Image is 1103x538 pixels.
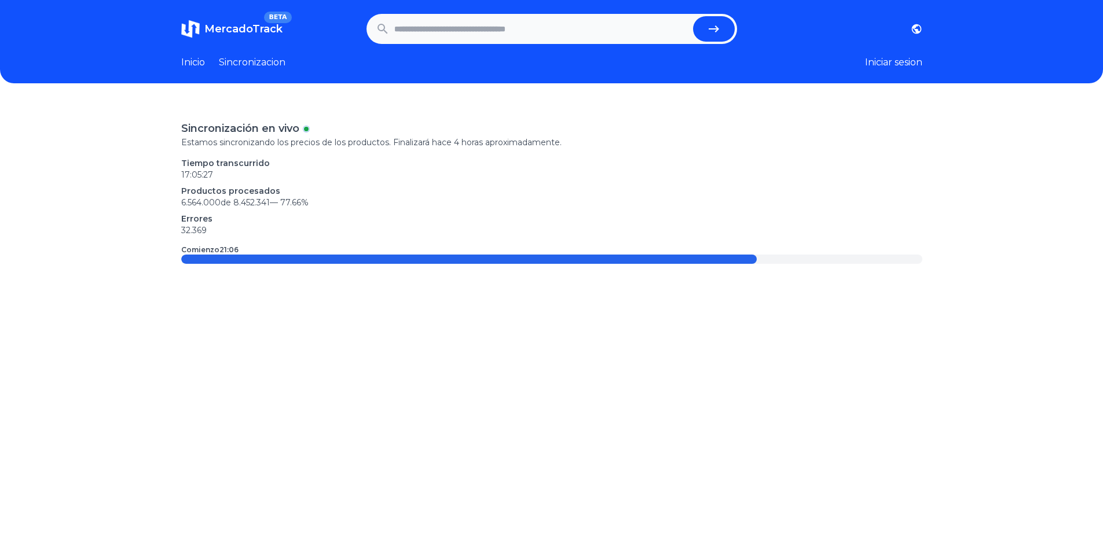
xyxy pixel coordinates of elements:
[181,185,922,197] p: Productos procesados
[181,20,200,38] img: MercadoTrack
[181,197,922,208] p: 6.564.000 de 8.452.341 —
[219,245,239,254] time: 21:06
[181,213,922,224] p: Errores
[181,224,922,236] p: 32.369
[219,56,285,69] a: Sincronizacion
[865,56,922,69] button: Iniciar sesion
[181,169,213,180] time: 17:05:27
[181,157,922,169] p: Tiempo transcurrido
[264,12,291,23] span: BETA
[181,20,283,38] a: MercadoTrackBETA
[204,23,283,35] span: MercadoTrack
[181,137,922,148] p: Estamos sincronizando los precios de los productos. Finalizará hace 4 horas aproximadamente.
[280,197,309,208] span: 77.66 %
[181,245,239,255] p: Comienzo
[181,120,299,137] p: Sincronización en vivo
[181,56,205,69] a: Inicio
